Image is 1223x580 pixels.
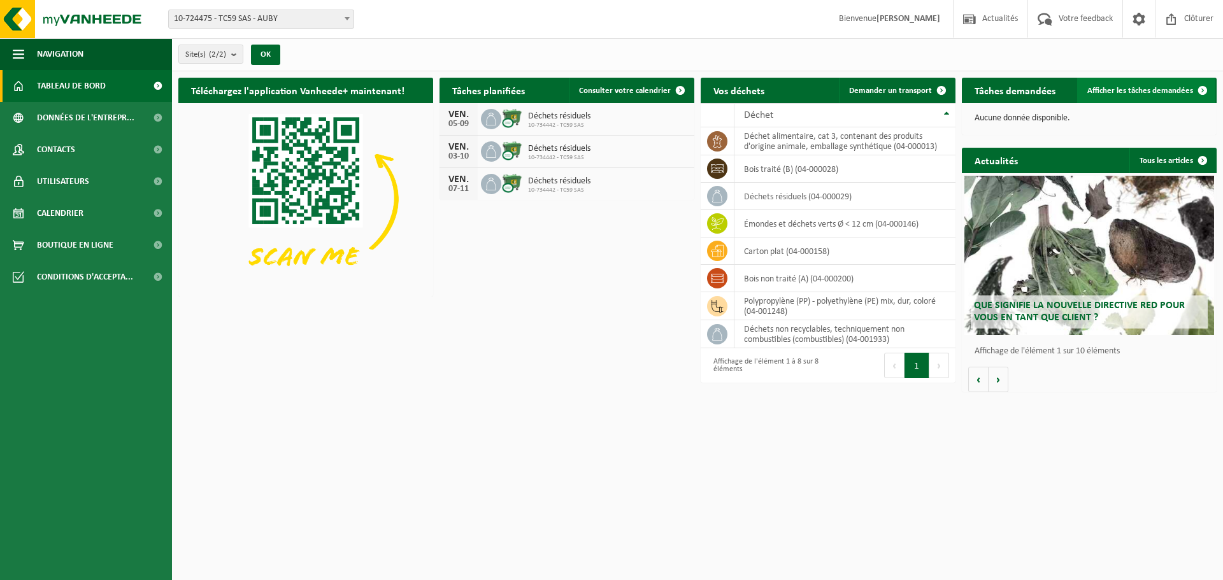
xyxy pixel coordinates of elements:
[209,50,226,59] count: (2/2)
[734,155,955,183] td: bois traité (B) (04-000028)
[446,120,471,129] div: 05-09
[975,347,1210,356] p: Affichage de l'élément 1 sur 10 éléments
[734,320,955,348] td: déchets non recyclables, techniquement non combustibles (combustibles) (04-001933)
[734,210,955,237] td: émondes et déchets verts Ø < 12 cm (04-000146)
[37,229,113,261] span: Boutique en ligne
[440,78,538,103] h2: Tâches planifiées
[501,107,523,129] img: WB-0660-CU
[1129,148,1215,173] a: Tous les articles
[178,103,433,294] img: Download de VHEPlus App
[964,176,1214,335] a: Que signifie la nouvelle directive RED pour vous en tant que client ?
[528,176,590,187] span: Déchets résiduels
[168,10,354,29] span: 10-724475 - TC59 SAS - AUBY
[528,111,590,122] span: Déchets résiduels
[1087,87,1193,95] span: Afficher les tâches demandées
[905,353,929,378] button: 1
[734,265,955,292] td: bois non traité (A) (04-000200)
[37,134,75,166] span: Contacts
[185,45,226,64] span: Site(s)
[839,78,954,103] a: Demander un transport
[579,87,671,95] span: Consulter votre calendrier
[528,122,590,129] span: 10-734442 - TC59 SAS
[37,261,133,293] span: Conditions d'accepta...
[707,351,822,379] div: Affichage de l'élément 1 à 8 sur 8 éléments
[929,353,949,378] button: Next
[974,301,1185,323] span: Que signifie la nouvelle directive RED pour vous en tant que client ?
[989,367,1008,392] button: Volgende
[446,142,471,152] div: VEN.
[37,70,106,102] span: Tableau de bord
[178,78,417,103] h2: Téléchargez l'application Vanheede+ maintenant!
[528,144,590,154] span: Déchets résiduels
[37,102,134,134] span: Données de l'entrepr...
[734,127,955,155] td: déchet alimentaire, cat 3, contenant des produits d'origine animale, emballage synthétique (04-00...
[569,78,693,103] a: Consulter votre calendrier
[178,45,243,64] button: Site(s)(2/2)
[446,174,471,185] div: VEN.
[446,152,471,161] div: 03-10
[734,237,955,265] td: carton plat (04-000158)
[884,353,905,378] button: Previous
[501,172,523,194] img: WB-0660-CU
[528,187,590,194] span: 10-734442 - TC59 SAS
[501,139,523,161] img: WB-0660-CU
[744,110,773,120] span: Déchet
[975,114,1204,123] p: Aucune donnée disponible.
[734,183,955,210] td: déchets résiduels (04-000029)
[251,45,280,65] button: OK
[876,14,940,24] strong: [PERSON_NAME]
[528,154,590,162] span: 10-734442 - TC59 SAS
[446,110,471,120] div: VEN.
[1077,78,1215,103] a: Afficher les tâches demandées
[734,292,955,320] td: polypropylène (PP) - polyethylène (PE) mix, dur, coloré (04-001248)
[962,148,1031,173] h2: Actualités
[446,185,471,194] div: 07-11
[962,78,1068,103] h2: Tâches demandées
[37,166,89,197] span: Utilisateurs
[968,367,989,392] button: Vorige
[849,87,932,95] span: Demander un transport
[169,10,354,28] span: 10-724475 - TC59 SAS - AUBY
[701,78,777,103] h2: Vos déchets
[37,197,83,229] span: Calendrier
[37,38,83,70] span: Navigation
